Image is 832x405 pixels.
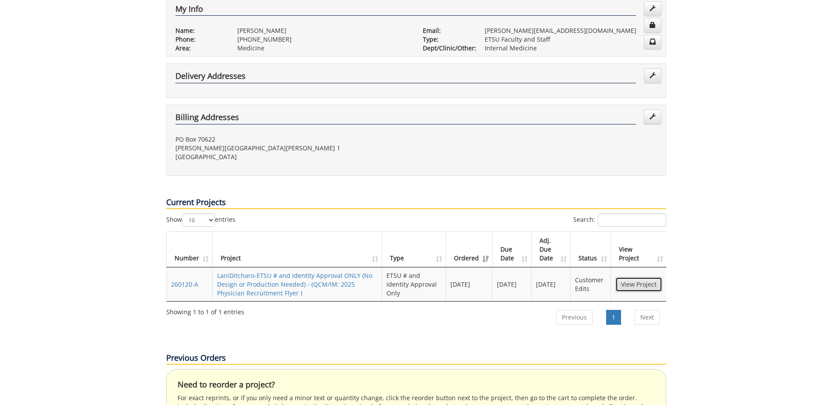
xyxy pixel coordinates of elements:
[446,232,493,267] th: Ordered: activate to sort column ascending
[175,5,636,16] h4: My Info
[217,271,372,297] a: LaniDitcharo-ETSU # and Identity Approval ONLY (No Design or Production Needed) - (QCM/IM: 2025 P...
[175,72,636,83] h4: Delivery Addresses
[175,44,224,53] p: Area:
[615,277,662,292] a: View Project
[493,267,532,301] td: [DATE]
[171,280,198,288] a: 260120-A
[213,232,382,267] th: Project: activate to sort column ascending
[644,68,661,83] a: Edit Addresses
[175,144,410,153] p: [PERSON_NAME][GEOGRAPHIC_DATA][PERSON_NAME] 1
[606,310,621,325] a: 1
[423,26,471,35] p: Email:
[237,26,410,35] p: [PERSON_NAME]
[175,113,636,124] h4: Billing Addresses
[571,232,611,267] th: Status: activate to sort column ascending
[175,153,410,161] p: [GEOGRAPHIC_DATA]
[611,232,667,267] th: View Project: activate to sort column ascending
[166,304,244,316] div: Showing 1 to 1 of 1 entries
[237,35,410,44] p: [PHONE_NUMBER]
[485,26,657,35] p: [PERSON_NAME][EMAIL_ADDRESS][DOMAIN_NAME]
[493,232,532,267] th: Due Date: activate to sort column ascending
[556,310,593,325] a: Previous
[598,213,666,227] input: Search:
[175,35,224,44] p: Phone:
[446,267,493,301] td: [DATE]
[423,35,471,44] p: Type:
[175,135,410,144] p: PO Box 70622
[178,380,655,389] h4: Need to reorder a project?
[382,232,446,267] th: Type: activate to sort column ascending
[571,267,611,301] td: Customer Edits
[182,213,215,227] select: Showentries
[382,267,446,301] td: ETSU # and Identity Approval Only
[167,232,213,267] th: Number: activate to sort column ascending
[644,35,661,50] a: Change Communication Preferences
[485,35,657,44] p: ETSU Faculty and Staff
[166,197,666,209] p: Current Projects
[644,18,661,33] a: Change Password
[635,310,660,325] a: Next
[175,26,224,35] p: Name:
[532,232,571,267] th: Adj. Due Date: activate to sort column ascending
[644,1,661,16] a: Edit Info
[485,44,657,53] p: Internal Medicine
[644,110,661,124] a: Edit Addresses
[166,213,236,227] label: Show entries
[237,44,410,53] p: Medicine
[166,352,666,365] p: Previous Orders
[573,213,666,227] label: Search:
[532,267,571,301] td: [DATE]
[423,44,471,53] p: Dept/Clinic/Other:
